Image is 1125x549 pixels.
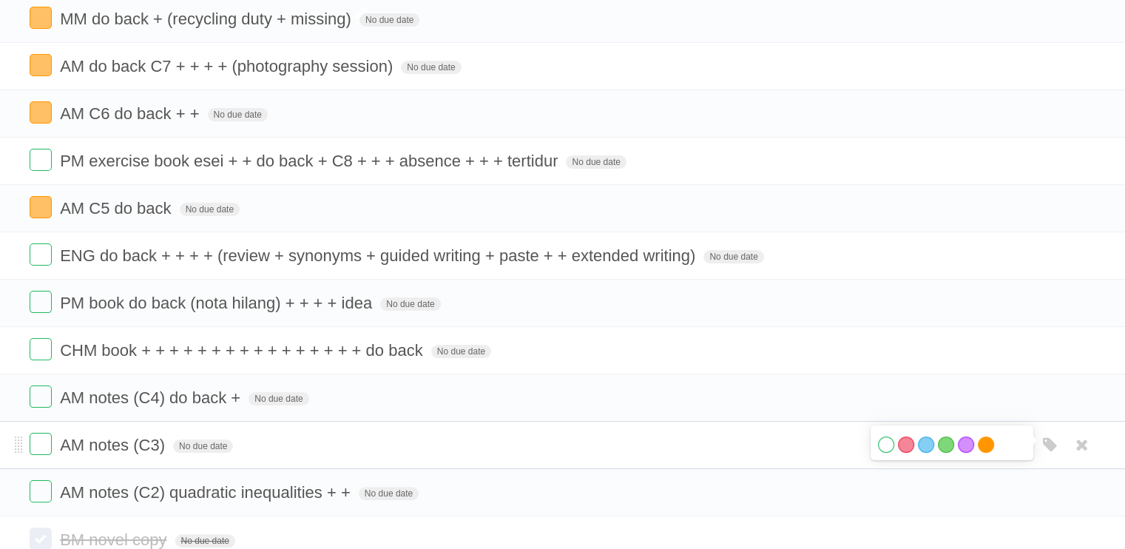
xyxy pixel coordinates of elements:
span: No due date [703,250,763,263]
label: Done [30,291,52,313]
label: Red [898,437,914,453]
span: MM do back + (recycling duty + missing) [60,10,355,28]
span: No due date [249,392,308,405]
span: AM do back C7 + + + + (photography session) [60,57,396,75]
label: Done [30,101,52,124]
span: ENG do back + + + + (review + synonyms + guided writing + paste + + extended writing) [60,246,699,265]
span: AM notes (C2) quadratic inequalities + + [60,483,354,502]
span: No due date [180,203,240,216]
label: Done [30,433,52,455]
span: PM book do back (nota hilang) + + + + idea [60,294,376,312]
span: AM notes (C4) do back + [60,388,244,407]
span: No due date [208,108,268,121]
label: Done [30,385,52,408]
label: Done [30,7,52,29]
span: No due date [359,487,419,500]
span: CHM book + + + + + + + + + + + + + + + + do back [60,341,426,360]
label: Purple [958,437,974,453]
label: White [878,437,894,453]
label: Done [30,480,52,502]
label: Orange [978,437,994,453]
span: No due date [359,13,419,27]
label: Done [30,243,52,266]
span: AM C6 do back + + [60,104,203,123]
label: Done [30,149,52,171]
span: No due date [380,297,440,311]
label: Done [30,338,52,360]
span: PM exercise book esei + + do back + C8 + + + absence + + + tertidur [60,152,561,170]
span: No due date [431,345,491,358]
label: Blue [918,437,934,453]
span: No due date [175,534,235,548]
span: AM notes (C3) [60,436,169,454]
label: Done [30,196,52,218]
label: Done [30,54,52,76]
span: AM C5 do back [60,199,175,218]
span: No due date [173,439,233,453]
span: No due date [566,155,626,169]
span: BM novel copy [60,531,170,549]
label: Green [938,437,954,453]
span: No due date [401,61,461,74]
